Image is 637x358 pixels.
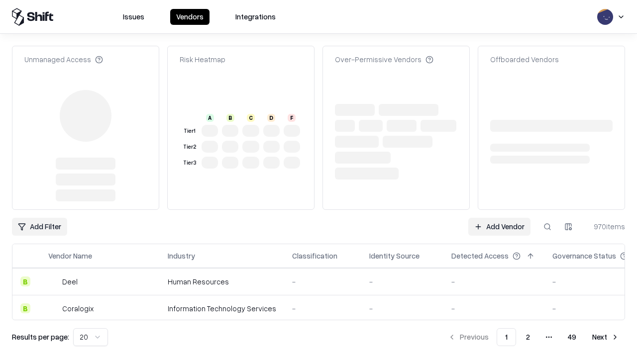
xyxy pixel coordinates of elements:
div: - [451,303,536,314]
div: 970 items [585,221,625,232]
button: Vendors [170,9,210,25]
div: Classification [292,251,337,261]
div: - [369,303,435,314]
div: Tier 2 [182,143,198,151]
div: Risk Heatmap [180,54,225,65]
div: A [206,114,214,122]
div: D [267,114,275,122]
button: 49 [560,328,584,346]
div: Identity Source [369,251,420,261]
div: Unmanaged Access [24,54,103,65]
nav: pagination [442,328,625,346]
button: 1 [497,328,516,346]
div: B [20,276,30,286]
button: 2 [518,328,538,346]
div: Governance Status [552,251,616,261]
div: Offboarded Vendors [490,54,559,65]
div: Coralogix [62,303,94,314]
div: Vendor Name [48,251,92,261]
div: - [369,276,435,287]
div: F [288,114,296,122]
img: Coralogix [48,303,58,313]
div: Human Resources [168,276,276,287]
div: B [20,303,30,313]
button: Next [586,328,625,346]
button: Integrations [229,9,282,25]
img: Deel [48,276,58,286]
div: - [292,276,353,287]
div: - [292,303,353,314]
div: Over-Permissive Vendors [335,54,433,65]
div: Industry [168,251,195,261]
div: Detected Access [451,251,509,261]
button: Add Filter [12,218,67,236]
div: B [226,114,234,122]
div: - [451,276,536,287]
button: Issues [117,9,150,25]
div: Information Technology Services [168,303,276,314]
div: C [247,114,255,122]
a: Add Vendor [468,218,531,236]
div: Tier 3 [182,159,198,167]
div: Deel [62,276,78,287]
div: Tier 1 [182,127,198,135]
p: Results per page: [12,332,69,342]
